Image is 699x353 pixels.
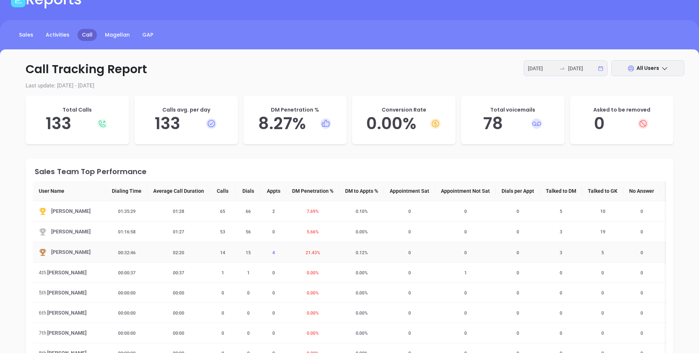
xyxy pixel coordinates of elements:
[302,331,323,336] span: 0.00 %
[404,311,415,316] span: 0
[39,289,46,297] span: 5th
[268,209,279,214] span: 2
[404,229,415,234] span: 0
[241,229,255,234] span: 56
[460,250,471,255] span: 0
[142,114,231,134] h5: 133
[301,250,325,255] span: 21.43 %
[114,311,140,316] span: 00:00:00
[39,268,46,277] span: 4th
[169,311,189,316] span: 00:00
[210,181,235,201] th: Calls
[351,270,372,275] span: 0.00 %
[512,209,524,214] span: 0
[47,268,87,277] span: [PERSON_NAME]
[404,250,415,255] span: 0
[241,209,255,214] span: 66
[596,209,610,214] span: 10
[512,229,524,234] span: 0
[577,114,666,134] h5: 0
[351,209,372,214] span: 0.10 %
[33,114,122,134] h5: 133
[217,290,228,296] span: 0
[555,209,567,214] span: 5
[241,250,255,255] span: 15
[47,329,87,337] span: [PERSON_NAME]
[169,229,189,234] span: 01:27
[114,209,140,214] span: 01:35:29
[216,250,230,255] span: 14
[251,106,340,114] p: DM Penetration %
[636,311,647,316] span: 0
[555,270,567,275] span: 0
[302,229,323,234] span: 5.66 %
[169,250,189,255] span: 02:20
[268,270,279,275] span: 0
[169,209,189,214] span: 01:28
[540,181,582,201] th: Talked to DM
[636,229,647,234] span: 0
[101,29,134,41] a: Magellan
[51,248,91,256] span: [PERSON_NAME]
[460,270,471,275] span: 1
[15,82,684,90] p: Last update: [DATE] - [DATE]
[555,250,567,255] span: 3
[302,209,323,214] span: 7.69 %
[169,290,189,296] span: 00:00
[636,290,647,296] span: 0
[169,331,189,336] span: 00:00
[555,311,567,316] span: 0
[39,329,46,337] span: 7th
[512,290,524,296] span: 0
[597,311,608,316] span: 0
[302,290,323,296] span: 0.00 %
[268,229,279,234] span: 0
[468,106,557,114] p: Total voicemails
[597,250,608,255] span: 5
[404,290,415,296] span: 0
[114,331,140,336] span: 00:00:00
[261,181,286,201] th: Appts
[636,209,647,214] span: 0
[217,270,228,275] span: 1
[41,29,74,41] a: Activities
[559,65,565,71] span: swap-right
[302,270,323,275] span: 0.00 %
[404,209,415,214] span: 0
[555,331,567,336] span: 0
[15,60,684,78] p: Call Tracking Report
[39,207,47,215] img: Top-YuorZo0z.svg
[51,207,91,215] span: [PERSON_NAME]
[351,290,372,296] span: 0.00 %
[169,270,189,275] span: 00:37
[460,331,471,336] span: 0
[268,290,279,296] span: 0
[217,331,228,336] span: 0
[623,181,660,201] th: No Answer
[384,181,435,201] th: Appointment Sat
[217,311,228,316] span: 0
[468,114,557,134] h5: 78
[460,311,471,316] span: 0
[302,311,323,316] span: 0.00 %
[496,181,540,201] th: Dials per Appt
[460,290,471,296] span: 0
[596,229,610,234] span: 19
[142,106,231,114] p: Calls avg. per day
[243,311,254,316] span: 0
[351,229,372,234] span: 0.00 %
[597,270,608,275] span: 0
[636,250,647,255] span: 0
[460,229,471,234] span: 0
[243,331,254,336] span: 0
[359,106,448,114] p: Conversion Rate
[636,331,647,336] span: 0
[268,250,279,255] span: 4
[351,331,372,336] span: 0.00 %
[33,106,122,114] p: Total Calls
[243,270,254,275] span: 1
[39,309,46,317] span: 6th
[106,181,147,201] th: Dialing Time
[114,229,140,234] span: 01:16:58
[114,270,140,275] span: 00:00:37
